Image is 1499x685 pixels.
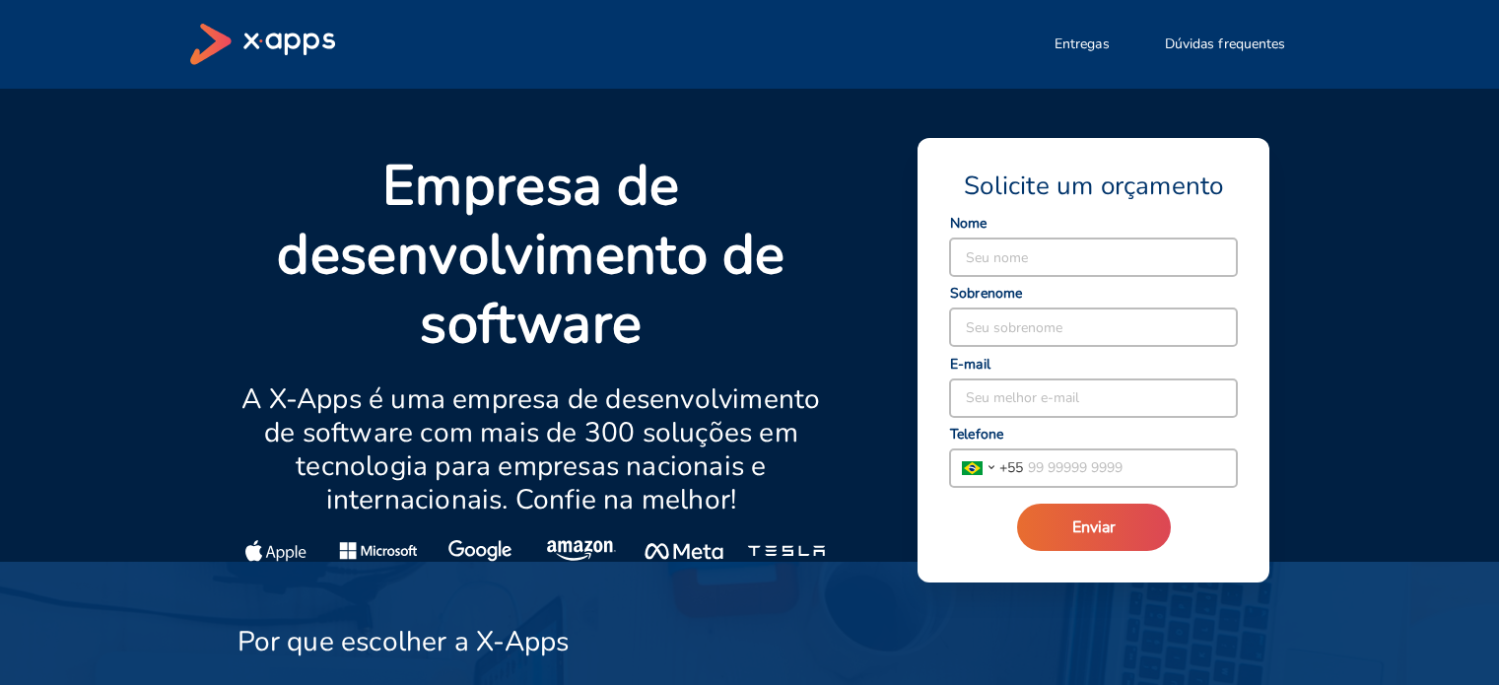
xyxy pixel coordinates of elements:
input: 99 99999 9999 [1023,449,1237,487]
span: + 55 [999,457,1023,478]
input: Seu melhor e-mail [950,379,1237,417]
img: Microsoft [339,540,417,562]
img: Google [448,540,512,562]
input: Seu sobrenome [950,308,1237,346]
span: Enviar [1072,516,1116,538]
p: A X-Apps é uma empresa de desenvolvimento de software com mais de 300 soluções em tecnologia para... [238,382,826,516]
span: Entregas [1055,34,1110,54]
button: Entregas [1031,25,1133,64]
input: Seu nome [950,239,1237,276]
img: Amazon [547,540,618,562]
img: Apple [245,540,307,562]
button: Enviar [1017,504,1171,551]
button: Dúvidas frequentes [1141,25,1310,64]
h3: Por que escolher a X-Apps [238,625,570,658]
span: Solicite um orçamento [964,170,1223,203]
span: Dúvidas frequentes [1165,34,1286,54]
p: Empresa de desenvolvimento de software [238,152,826,359]
img: Tesla [747,540,825,562]
img: Meta [645,540,722,562]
